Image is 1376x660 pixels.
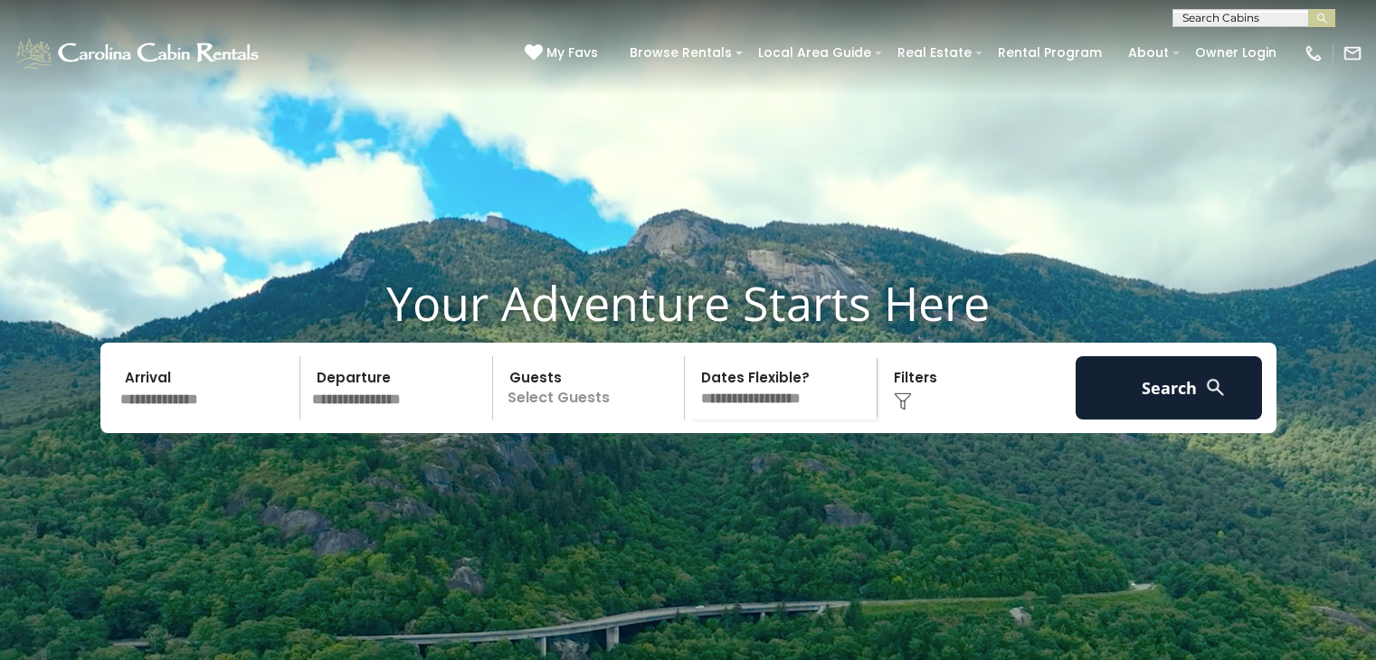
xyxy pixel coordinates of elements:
[14,275,1362,331] h1: Your Adventure Starts Here
[1076,356,1263,420] button: Search
[749,39,880,67] a: Local Area Guide
[1186,39,1286,67] a: Owner Login
[1343,43,1362,63] img: mail-regular-white.png
[546,43,598,62] span: My Favs
[525,43,603,63] a: My Favs
[498,356,685,420] p: Select Guests
[621,39,741,67] a: Browse Rentals
[989,39,1111,67] a: Rental Program
[894,392,912,410] img: filter--v1.png
[1204,376,1227,399] img: search-regular-white.png
[14,35,264,71] img: White-1-1-2.png
[888,39,981,67] a: Real Estate
[1119,39,1178,67] a: About
[1304,43,1324,63] img: phone-regular-white.png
